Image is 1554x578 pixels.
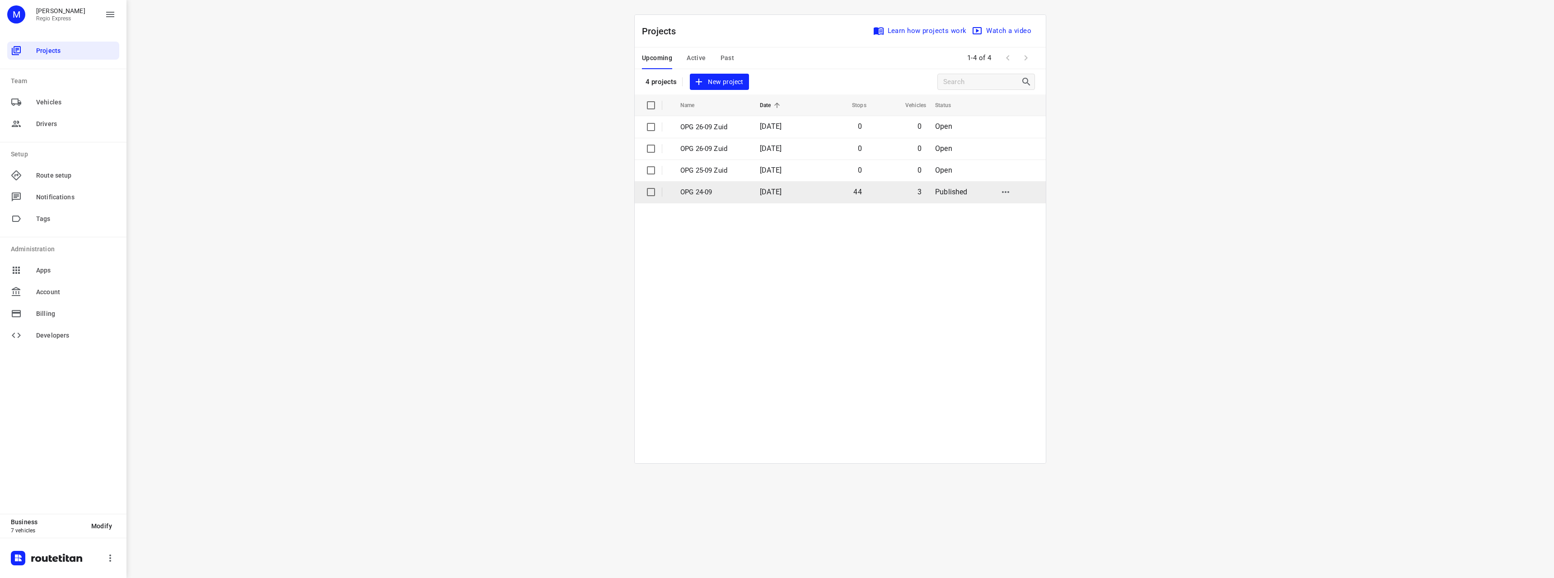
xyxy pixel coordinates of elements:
span: Date [760,100,783,111]
span: New project [695,76,743,88]
div: Notifications [7,188,119,206]
span: 0 [917,122,922,131]
span: 1-4 of 4 [964,48,995,68]
span: Open [935,166,952,174]
p: 4 projects [646,78,677,86]
p: Projects [642,24,683,38]
div: Account [7,283,119,301]
p: Business [11,518,84,526]
span: Upcoming [642,52,672,64]
span: Active [687,52,706,64]
div: Billing [7,305,119,323]
span: [DATE] [760,188,782,196]
span: [DATE] [760,144,782,153]
span: Account [36,287,116,297]
span: 0 [917,166,922,174]
button: Modify [84,518,119,534]
div: Developers [7,326,119,344]
p: Regio Express [36,15,85,22]
div: M [7,5,25,23]
span: Modify [91,522,112,530]
div: Apps [7,261,119,279]
div: Projects [7,42,119,60]
span: Developers [36,331,116,340]
span: Next Page [1017,49,1035,67]
span: Projects [36,46,116,56]
p: Max Bisseling [36,7,85,14]
p: OPG 26-09 Zuid [680,122,746,132]
div: Vehicles [7,93,119,111]
span: Tags [36,214,116,224]
span: Apps [36,266,116,275]
span: Drivers [36,119,116,129]
span: Previous Page [999,49,1017,67]
input: Search projects [943,75,1021,89]
span: 0 [917,144,922,153]
span: Billing [36,309,116,319]
span: 0 [858,166,862,174]
span: Vehicles [894,100,926,111]
span: 3 [917,188,922,196]
p: Setup [11,150,119,159]
span: [DATE] [760,122,782,131]
span: Published [935,188,968,196]
div: Search [1021,76,1034,87]
span: 0 [858,144,862,153]
span: Open [935,122,952,131]
span: 0 [858,122,862,131]
span: 44 [853,188,861,196]
div: Route setup [7,166,119,184]
p: OPG 25-09 Zuid [680,165,746,176]
p: Team [11,76,119,86]
span: Stops [840,100,866,111]
p: 7 vehicles [11,527,84,534]
p: OPG 24-09 [680,187,746,197]
span: Open [935,144,952,153]
span: Vehicles [36,98,116,107]
span: Notifications [36,193,116,202]
span: Status [935,100,963,111]
div: Drivers [7,115,119,133]
div: Tags [7,210,119,228]
span: Name [680,100,707,111]
p: Administration [11,244,119,254]
p: OPG 26-09 Zuid [680,144,746,154]
span: Past [721,52,735,64]
span: Route setup [36,171,116,180]
button: New project [690,74,749,90]
span: [DATE] [760,166,782,174]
